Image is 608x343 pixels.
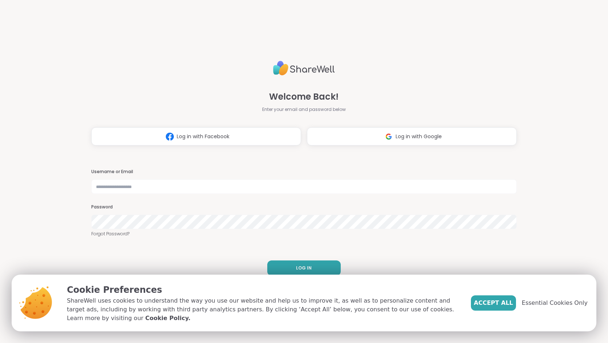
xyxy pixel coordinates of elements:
button: Log in with Facebook [91,127,301,145]
a: Forgot Password? [91,231,517,237]
img: ShareWell Logo [273,58,335,79]
span: Essential Cookies Only [522,299,588,307]
img: ShareWell Logomark [163,130,177,143]
button: LOG IN [267,260,341,276]
span: Log in with Google [396,133,442,140]
p: Cookie Preferences [67,283,459,296]
h3: Username or Email [91,169,517,175]
a: Cookie Policy. [145,314,190,323]
p: ShareWell uses cookies to understand the way you use our website and help us to improve it, as we... [67,296,459,323]
button: Log in with Google [307,127,517,145]
span: Accept All [474,299,513,307]
span: Enter your email and password below [262,106,346,113]
h3: Password [91,204,517,210]
span: LOG IN [296,265,312,271]
button: Accept All [471,295,516,311]
img: ShareWell Logomark [382,130,396,143]
span: Welcome Back! [269,90,339,103]
span: Log in with Facebook [177,133,229,140]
